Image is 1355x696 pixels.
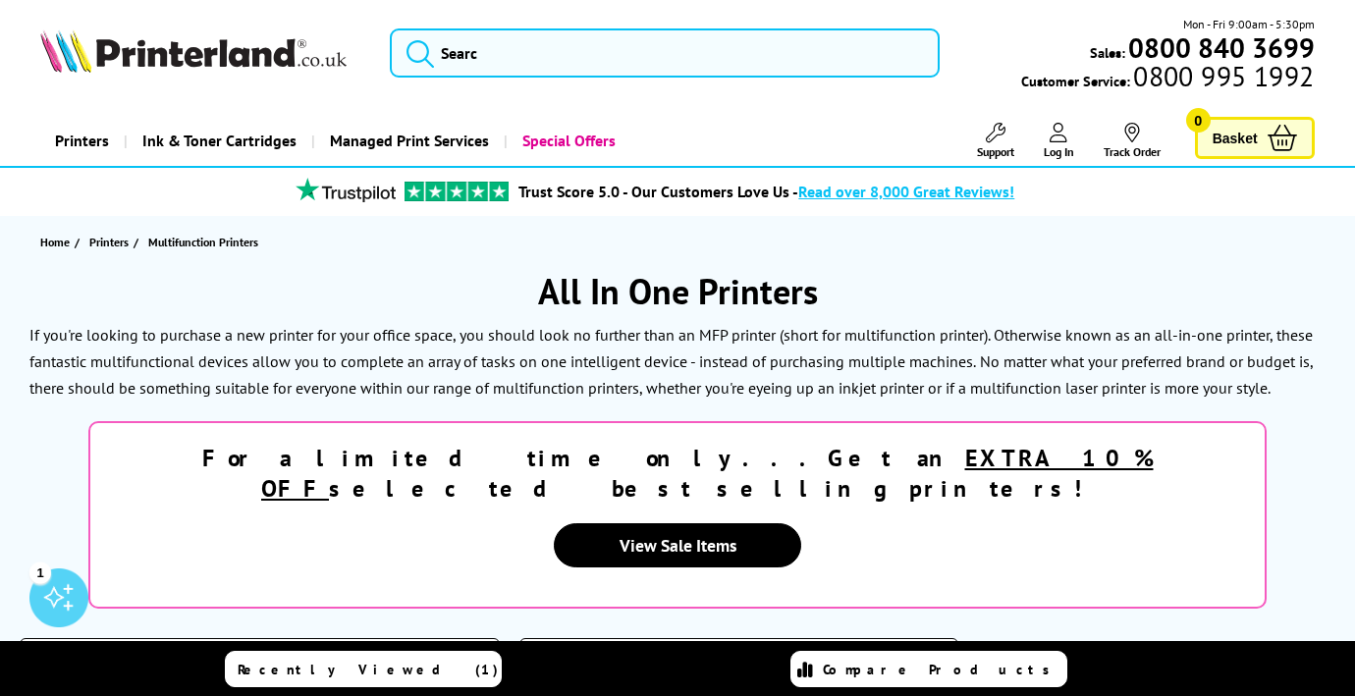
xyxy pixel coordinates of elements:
img: trustpilot rating [287,178,405,202]
a: Ink & Toner Cartridges [124,116,311,166]
a: View Sale Items [554,523,801,567]
b: 0800 840 3699 [1128,29,1315,66]
a: Mono Multifunction Printers [519,638,958,679]
a: Special Offers [504,116,630,166]
span: Ink & Toner Cartridges [142,116,297,166]
input: Searc [390,28,940,78]
a: Managed Print Services [311,116,504,166]
span: Basket [1213,125,1258,151]
span: Customer Service: [1021,67,1314,90]
a: Recently Viewed (1) [225,651,502,687]
a: Printerland Logo [40,29,365,77]
span: Read over 8,000 Great Reviews! [798,182,1014,201]
a: Log In [1044,123,1074,159]
span: Log In [1044,144,1074,159]
a: Printers [40,116,124,166]
div: 1 [29,562,51,583]
span: Printers [89,232,129,252]
p: If you're looking to purchase a new printer for your office space, you should look no further tha... [29,325,1313,371]
img: trustpilot rating [405,182,509,201]
span: Multifunction Printers [148,235,258,249]
span: 0 [1186,108,1211,133]
u: EXTRA 10% OFF [261,443,1154,504]
a: Basket 0 [1195,117,1315,159]
a: Colour Multifunction Printers [20,638,500,679]
span: Sales: [1090,43,1125,62]
span: Recently Viewed (1) [238,661,499,678]
a: Printers [89,232,134,252]
span: Mon - Fri 9:00am - 5:30pm [1183,15,1315,33]
a: Home [40,232,75,252]
img: Printerland Logo [40,29,347,73]
span: Support [977,144,1014,159]
a: Support [977,123,1014,159]
a: Compare Products [790,651,1067,687]
a: 0800 840 3699 [1125,38,1315,57]
h1: All In One Printers [20,268,1335,314]
strong: For a limited time only...Get an selected best selling printers! [202,443,1154,504]
a: Trust Score 5.0 - Our Customers Love Us -Read over 8,000 Great Reviews! [518,182,1014,201]
span: 0800 995 1992 [1130,67,1314,85]
span: Compare Products [823,661,1060,678]
a: Track Order [1104,123,1161,159]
